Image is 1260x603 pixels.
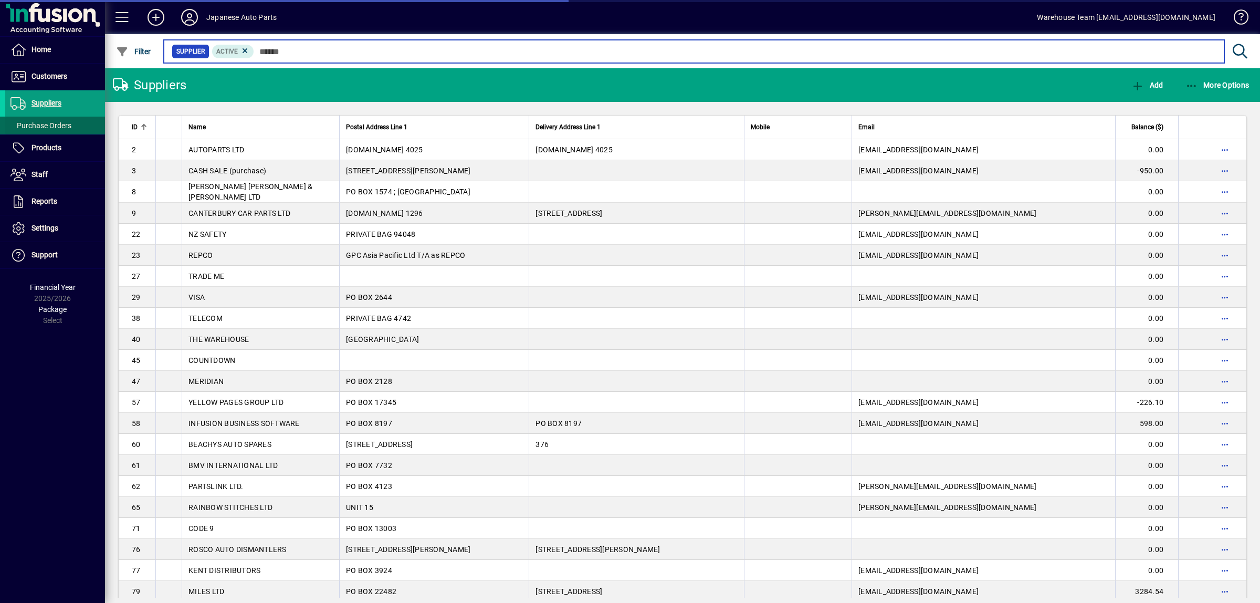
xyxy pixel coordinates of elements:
[858,209,1036,217] span: [PERSON_NAME][EMAIL_ADDRESS][DOMAIN_NAME]
[132,188,136,196] span: 8
[132,545,141,554] span: 76
[132,335,141,344] span: 40
[188,377,224,386] span: MERIDIAN
[1115,476,1178,497] td: 0.00
[216,48,238,55] span: Active
[132,503,141,512] span: 65
[535,545,660,554] span: [STREET_ADDRESS][PERSON_NAME]
[188,230,226,238] span: NZ SAFETY
[5,135,105,161] a: Products
[1216,183,1233,200] button: More options
[858,251,979,259] span: [EMAIL_ADDRESS][DOMAIN_NAME]
[346,566,392,575] span: PO BOX 3924
[1115,581,1178,602] td: 3284.54
[30,283,76,292] span: Financial Year
[188,356,235,365] span: COUNTDOWN
[1115,413,1178,434] td: 598.00
[5,64,105,90] a: Customers
[132,377,141,386] span: 47
[132,587,141,596] span: 79
[1216,499,1233,516] button: More options
[132,461,141,470] span: 61
[113,42,154,61] button: Filter
[1216,310,1233,327] button: More options
[858,398,979,407] span: [EMAIL_ADDRESS][DOMAIN_NAME]
[1216,205,1233,222] button: More options
[132,145,136,154] span: 2
[188,398,284,407] span: YELLOW PAGES GROUP LTD
[132,121,149,133] div: ID
[1129,76,1165,95] button: Add
[132,482,141,491] span: 62
[188,209,290,217] span: CANTERBURY CAR PARTS LTD
[1115,392,1178,413] td: -226.10
[346,503,373,512] span: UNIT 15
[132,293,141,301] span: 29
[1216,289,1233,306] button: More options
[858,145,979,154] span: [EMAIL_ADDRESS][DOMAIN_NAME]
[31,170,48,179] span: Staff
[346,121,407,133] span: Postal Address Line 1
[132,167,136,175] span: 3
[188,167,266,175] span: CASH SALE (purchase)
[1216,457,1233,474] button: More options
[188,587,224,596] span: MILES LTD
[1216,394,1233,411] button: More options
[132,398,141,407] span: 57
[1115,560,1178,581] td: 0.00
[1216,247,1233,264] button: More options
[1115,539,1178,560] td: 0.00
[188,182,312,201] span: [PERSON_NAME] [PERSON_NAME] & [PERSON_NAME] LTD
[132,272,141,280] span: 27
[346,167,470,175] span: [STREET_ADDRESS][PERSON_NAME]
[188,121,333,133] div: Name
[1115,224,1178,245] td: 0.00
[1115,434,1178,455] td: 0.00
[188,503,272,512] span: RAINBOW STITCHES LTD
[346,587,396,596] span: PO BOX 22482
[132,314,141,323] span: 38
[1115,350,1178,371] td: 0.00
[346,335,419,344] span: [GEOGRAPHIC_DATA]
[1115,329,1178,350] td: 0.00
[346,524,396,533] span: PO BOX 13003
[346,209,423,217] span: [DOMAIN_NAME] 1296
[346,419,392,428] span: PO BOX 8197
[346,482,392,491] span: PO BOX 4123
[188,566,260,575] span: KENT DISTRIBUTORS
[1183,76,1252,95] button: More Options
[346,230,415,238] span: PRIVATE BAG 94048
[132,566,141,575] span: 77
[346,188,470,196] span: PO BOX 1574 ; [GEOGRAPHIC_DATA]
[132,356,141,365] span: 45
[1216,562,1233,579] button: More options
[1131,81,1163,89] span: Add
[132,230,141,238] span: 22
[188,293,205,301] span: VISA
[31,99,61,107] span: Suppliers
[188,524,214,533] span: CODE 9
[858,293,979,301] span: [EMAIL_ADDRESS][DOMAIN_NAME]
[212,45,254,58] mat-chip: Activation Status: Active
[1216,415,1233,432] button: More options
[1122,121,1173,133] div: Balance ($)
[346,293,392,301] span: PO BOX 2644
[858,419,979,428] span: [EMAIL_ADDRESS][DOMAIN_NAME]
[858,121,875,133] span: Email
[535,587,602,596] span: [STREET_ADDRESS]
[1131,121,1163,133] span: Balance ($)
[5,117,105,134] a: Purchase Orders
[132,419,141,428] span: 58
[346,145,423,154] span: [DOMAIN_NAME] 4025
[188,121,206,133] span: Name
[188,314,223,323] span: TELECOM
[346,398,396,407] span: PO BOX 17345
[1115,181,1178,203] td: 0.00
[858,121,1109,133] div: Email
[858,230,979,238] span: [EMAIL_ADDRESS][DOMAIN_NAME]
[116,47,151,56] span: Filter
[113,77,186,93] div: Suppliers
[1115,203,1178,224] td: 0.00
[188,145,244,154] span: AUTOPARTS LTD
[188,482,244,491] span: PARTSLINK LTD.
